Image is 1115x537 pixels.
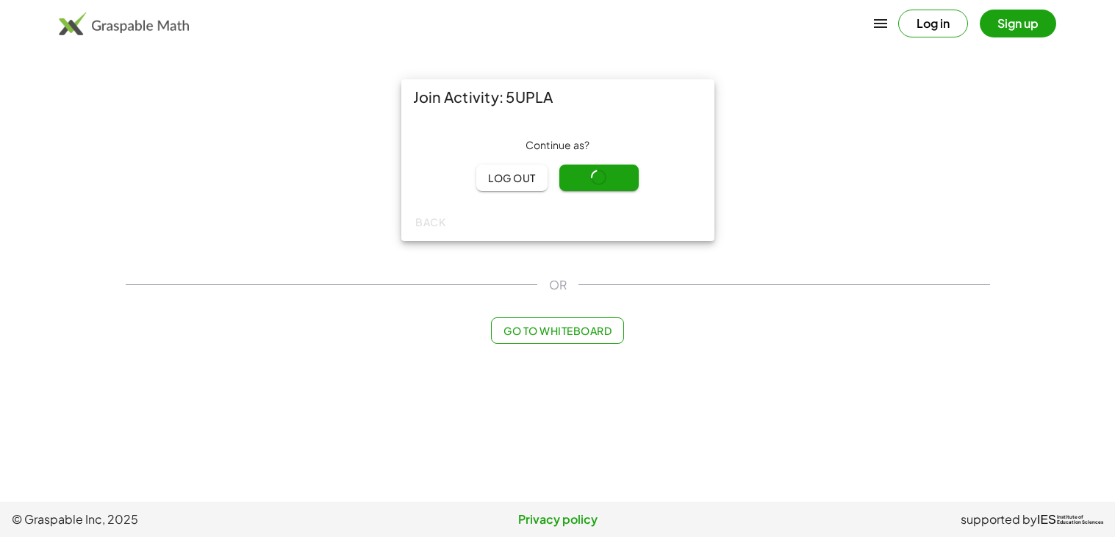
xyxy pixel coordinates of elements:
span: Go to Whiteboard [503,324,612,337]
button: Go to Whiteboard [491,317,624,344]
span: supported by [961,511,1037,528]
span: © Graspable Inc, 2025 [12,511,376,528]
div: Join Activity: 5UPLA [401,79,714,115]
button: Log in [898,10,968,37]
span: Institute of Education Sciences [1057,515,1103,525]
span: IES [1037,513,1056,527]
button: Sign up [980,10,1056,37]
span: OR [549,276,567,294]
span: Log out [488,171,536,184]
div: Continue as ? [413,138,703,153]
a: IESInstitute ofEducation Sciences [1037,511,1103,528]
a: Privacy policy [376,511,739,528]
button: Log out [476,165,548,191]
